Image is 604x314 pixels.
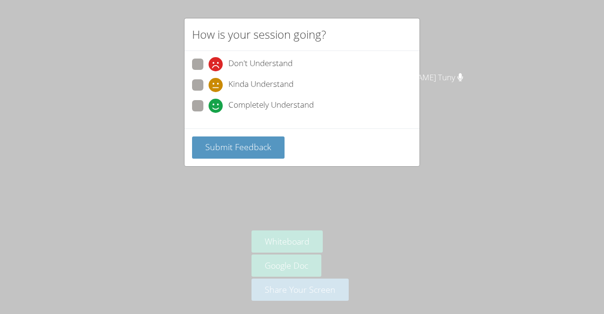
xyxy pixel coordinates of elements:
span: Kinda Understand [228,78,294,92]
button: Submit Feedback [192,136,285,159]
span: Submit Feedback [205,141,271,153]
h2: How is your session going? [192,26,326,43]
span: Don't Understand [228,57,293,71]
span: Completely Understand [228,99,314,113]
